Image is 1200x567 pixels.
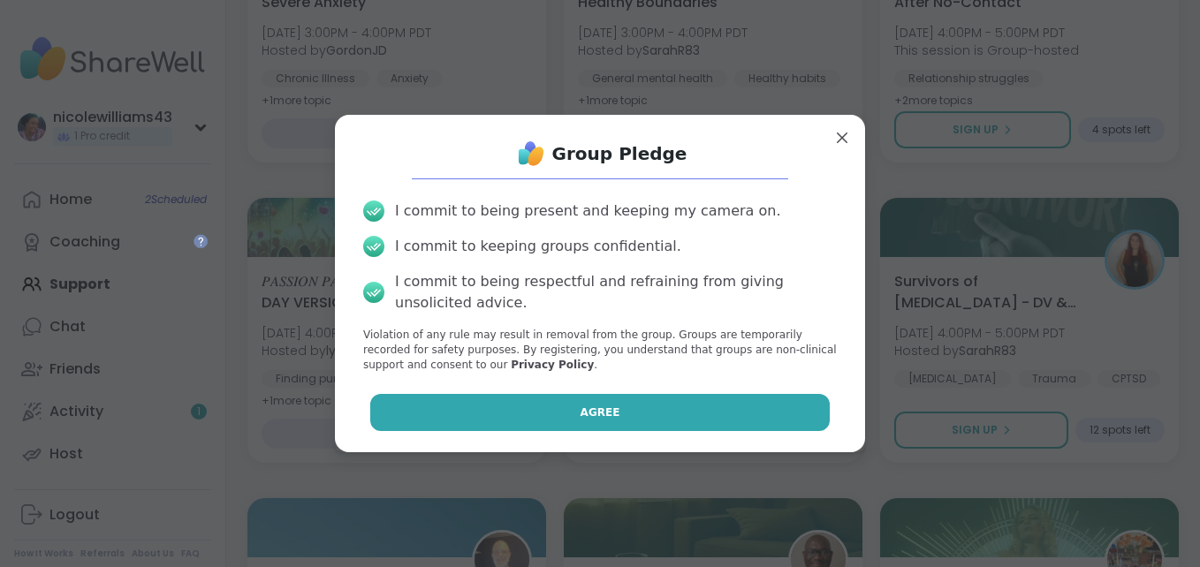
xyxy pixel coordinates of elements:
span: Agree [581,404,620,420]
iframe: Spotlight [194,234,208,248]
img: ShareWell Logo [513,136,549,171]
h1: Group Pledge [552,141,687,166]
a: Privacy Policy [511,359,594,371]
div: I commit to keeping groups confidential. [395,236,681,257]
div: I commit to being present and keeping my camera on. [395,200,780,222]
div: I commit to being respectful and refraining from giving unsolicited advice. [395,271,837,314]
p: Violation of any rule may result in removal from the group. Groups are temporarily recorded for s... [363,328,837,372]
button: Agree [370,394,831,431]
